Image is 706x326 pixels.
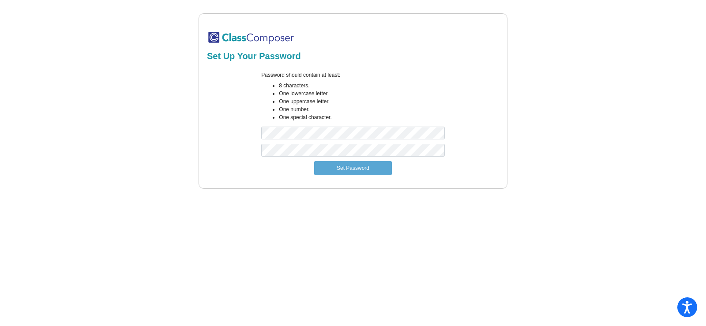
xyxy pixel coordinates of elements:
[279,90,444,97] li: One lowercase letter.
[314,161,392,175] button: Set Password
[279,105,444,113] li: One number.
[279,113,444,121] li: One special character.
[207,51,499,61] h2: Set Up Your Password
[279,82,444,90] li: 8 characters.
[279,97,444,105] li: One uppercase letter.
[261,71,340,79] label: Password should contain at least:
